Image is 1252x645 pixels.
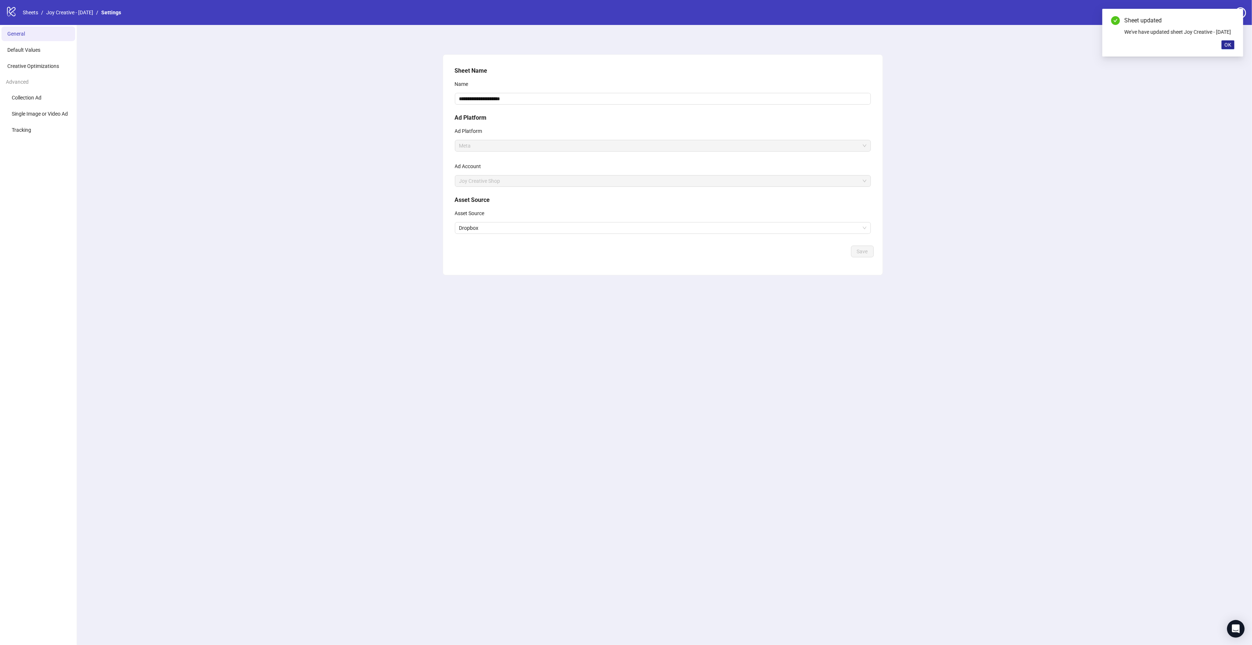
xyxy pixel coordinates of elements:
div: Sheet updated [1124,16,1234,25]
div: We've have updated sheet Joy Creative - [DATE] [1124,28,1234,36]
a: Sheets [21,8,40,17]
span: question-circle [1235,7,1246,18]
span: Joy Creative Shop [459,175,866,186]
div: Open Intercom Messenger [1227,620,1245,638]
span: General [7,31,25,37]
button: Save [851,246,874,257]
li: / [41,8,43,17]
label: Ad Account [455,160,486,172]
span: Meta [459,140,866,151]
button: OK [1222,40,1234,49]
h5: Sheet Name [455,66,871,75]
a: Joy Creative - [DATE] [45,8,95,17]
span: Dropbox [459,222,866,233]
input: Name [455,93,871,105]
span: check-circle [1111,16,1120,25]
a: Settings [100,8,123,17]
span: Collection Ad [12,95,41,101]
span: OK [1224,42,1231,48]
li: / [96,8,98,17]
label: Asset Source [455,207,489,219]
h5: Ad Platform [455,113,871,122]
span: Tracking [12,127,31,133]
a: Close [1226,16,1234,24]
label: Name [455,78,473,90]
span: Single Image or Video Ad [12,111,68,117]
span: Default Values [7,47,40,53]
h5: Asset Source [455,196,871,204]
span: Creative Optimizations [7,63,59,69]
label: Ad Platform [455,125,487,137]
